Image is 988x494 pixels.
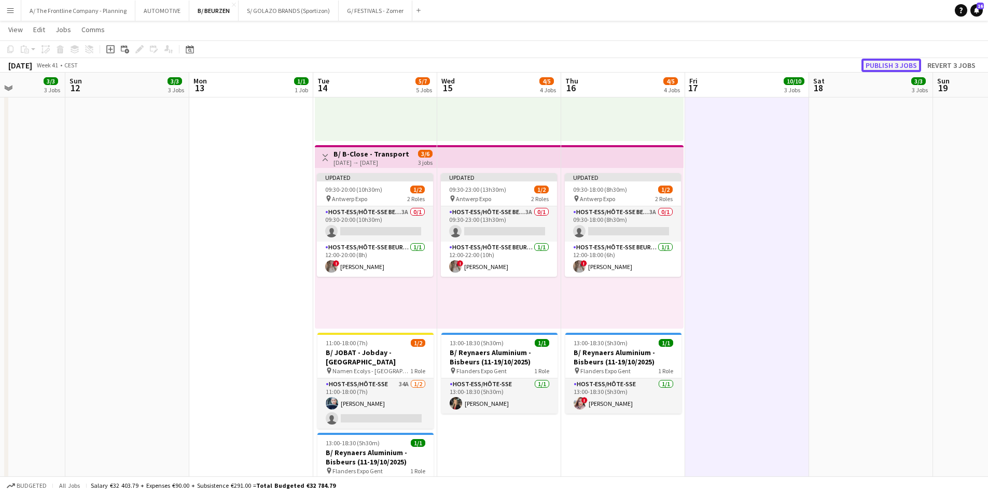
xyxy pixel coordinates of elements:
[168,77,182,85] span: 3/3
[135,1,189,21] button: AUTOMOTIVE
[531,195,549,203] span: 2 Roles
[456,195,491,203] span: Antwerp Expo
[410,367,425,375] span: 1 Role
[450,339,504,347] span: 13:00-18:30 (5h30m)
[581,260,587,266] span: !
[441,76,455,86] span: Wed
[565,378,681,414] app-card-role: Host-ess/Hôte-sse1/113:00-18:30 (5h30m)![PERSON_NAME]
[415,77,430,85] span: 5/7
[456,367,507,375] span: Flanders Expo Gent
[534,367,549,375] span: 1 Role
[658,186,673,193] span: 1/2
[8,25,23,34] span: View
[937,76,950,86] span: Sun
[535,339,549,347] span: 1/1
[317,333,434,429] app-job-card: 11:00-18:00 (7h)1/2B/ JOBAT - Jobday - [GEOGRAPHIC_DATA] Namen Ecolys - [GEOGRAPHIC_DATA]1 RoleHo...
[339,1,412,21] button: G/ FESTIVALS - Zomer
[418,158,433,166] div: 3 jobs
[936,82,950,94] span: 19
[658,367,673,375] span: 1 Role
[316,82,329,94] span: 14
[410,186,425,193] span: 1/2
[4,23,27,36] a: View
[539,77,554,85] span: 4/5
[977,3,984,9] span: 16
[581,397,588,403] span: !
[441,206,557,242] app-card-role: Host-ess/Hôte-sse Beurs - Foire3A0/109:30-23:00 (13h30m)
[441,173,557,277] app-job-card: Updated09:30-23:00 (13h30m)1/2 Antwerp Expo2 RolesHost-ess/Hôte-sse Beurs - Foire3A0/109:30-23:00...
[332,367,410,375] span: Namen Ecolys - [GEOGRAPHIC_DATA]
[55,25,71,34] span: Jobs
[565,173,681,277] app-job-card: Updated09:30-18:00 (8h30m)1/2 Antwerp Expo2 RolesHost-ess/Hôte-sse Beurs - Foire3A0/109:30-18:00 ...
[659,339,673,347] span: 1/1
[688,82,698,94] span: 17
[565,173,681,181] div: Updated
[410,467,425,475] span: 1 Role
[317,378,434,429] app-card-role: Host-ess/Hôte-sse34A1/211:00-18:00 (7h)[PERSON_NAME]
[440,82,455,94] span: 15
[21,1,135,21] button: A/ The Frontline Company - Planning
[34,61,60,69] span: Week 41
[441,378,558,414] app-card-role: Host-ess/Hôte-sse1/113:00-18:30 (5h30m)[PERSON_NAME]
[689,76,698,86] span: Fri
[411,439,425,447] span: 1/1
[44,86,60,94] div: 3 Jobs
[812,82,825,94] span: 18
[441,333,558,414] div: 13:00-18:30 (5h30m)1/1B/ Reynaers Aluminium - Bisbeurs (11-19/10/2025) Flanders Expo Gent1 RoleHo...
[534,186,549,193] span: 1/2
[332,467,383,475] span: Flanders Expo Gent
[664,86,680,94] div: 4 Jobs
[317,76,329,86] span: Tue
[663,77,678,85] span: 4/5
[168,86,184,94] div: 3 Jobs
[911,77,926,85] span: 3/3
[77,23,109,36] a: Comms
[573,186,627,193] span: 09:30-18:00 (8h30m)
[326,439,380,447] span: 13:00-18:30 (5h30m)
[449,186,506,193] span: 09:30-23:00 (13h30m)
[565,76,578,86] span: Thu
[333,260,339,266] span: !
[44,77,58,85] span: 3/3
[407,195,425,203] span: 2 Roles
[416,86,432,94] div: 5 Jobs
[29,23,49,36] a: Edit
[565,333,681,414] app-job-card: 13:00-18:30 (5h30m)1/1B/ Reynaers Aluminium - Bisbeurs (11-19/10/2025) Flanders Expo Gent1 RoleHo...
[317,173,433,277] app-job-card: Updated09:30-20:00 (10h30m)1/2 Antwerp Expo2 RolesHost-ess/Hôte-sse Beurs - Foire3A0/109:30-20:00...
[565,206,681,242] app-card-role: Host-ess/Hôte-sse Beurs - Foire3A0/109:30-18:00 (8h30m)
[193,76,207,86] span: Mon
[91,482,336,489] div: Salary €32 403.79 + Expenses €90.00 + Subsistence €291.00 =
[317,173,433,181] div: Updated
[912,86,928,94] div: 3 Jobs
[317,448,434,467] h3: B/ Reynaers Aluminium - Bisbeurs (11-19/10/2025)
[784,86,804,94] div: 3 Jobs
[861,59,921,72] button: Publish 3 jobs
[64,61,78,69] div: CEST
[655,195,673,203] span: 2 Roles
[8,60,32,70] div: [DATE]
[239,1,339,21] button: S/ GOLAZO BRANDS (Sportizon)
[294,77,309,85] span: 1/1
[540,86,556,94] div: 4 Jobs
[333,159,411,166] div: [DATE] → [DATE]
[326,339,368,347] span: 11:00-18:00 (7h)
[325,186,382,193] span: 09:30-20:00 (10h30m)
[970,4,983,17] a: 16
[189,1,239,21] button: B/ BEURZEN
[33,25,45,34] span: Edit
[418,150,433,158] span: 3/6
[295,86,308,94] div: 1 Job
[564,82,578,94] span: 16
[69,76,82,86] span: Sun
[256,482,336,489] span: Total Budgeted €32 784.79
[457,260,463,266] span: !
[81,25,105,34] span: Comms
[813,76,825,86] span: Sat
[333,149,411,159] h3: B/ B-Close - Transport & Logistics - [GEOGRAPHIC_DATA] Expo - 14-16/10/2025
[580,195,615,203] span: Antwerp Expo
[317,348,434,366] h3: B/ JOBAT - Jobday - [GEOGRAPHIC_DATA]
